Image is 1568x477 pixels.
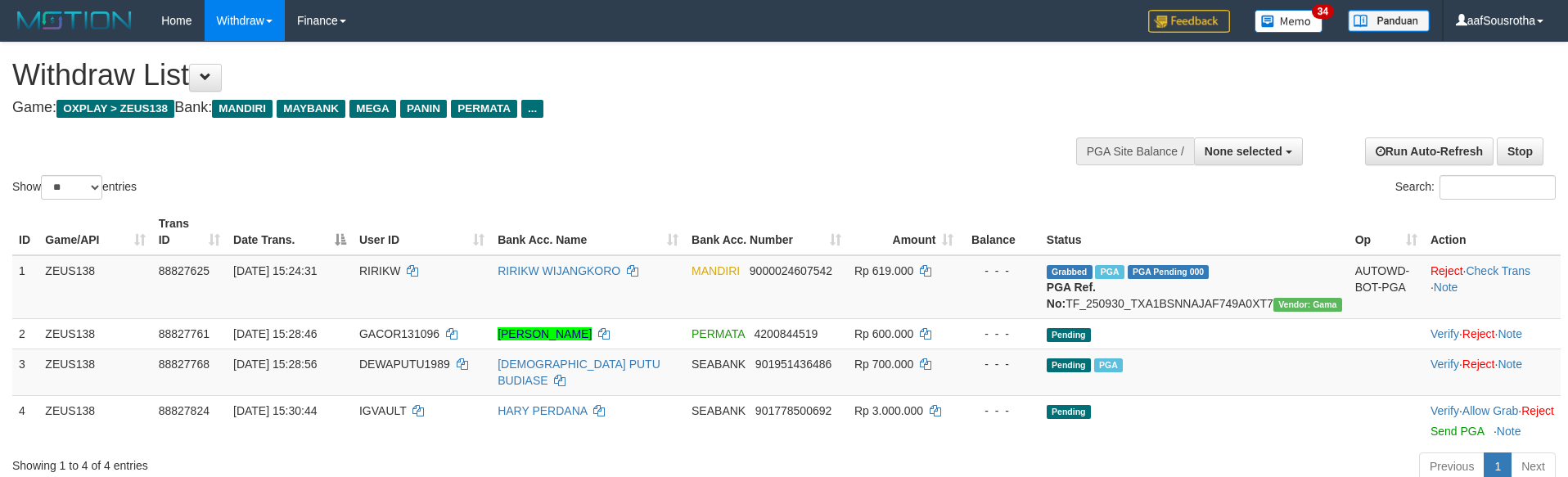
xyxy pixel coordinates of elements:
span: 88827761 [159,327,210,340]
span: MANDIRI [212,100,273,118]
h1: Withdraw List [12,59,1029,92]
span: Rp 700.000 [854,358,913,371]
span: PANIN [400,100,447,118]
span: · [1462,404,1521,417]
span: PERMATA [451,100,517,118]
div: - - - [966,356,1033,372]
span: MAYBANK [277,100,345,118]
span: [DATE] 15:28:46 [233,327,317,340]
span: 88827824 [159,404,210,417]
td: 2 [12,318,38,349]
th: ID [12,209,38,255]
span: Rp 600.000 [854,327,913,340]
span: 88827768 [159,358,210,371]
input: Search: [1440,175,1556,200]
label: Show entries [12,175,137,200]
span: Grabbed [1047,265,1093,279]
img: Feedback.jpg [1148,10,1230,33]
span: OXPLAY > ZEUS138 [56,100,174,118]
a: Send PGA [1431,425,1484,438]
span: GACOR131096 [359,327,439,340]
td: ZEUS138 [38,255,151,319]
td: · · [1424,255,1561,319]
a: Note [1498,358,1522,371]
td: 3 [12,349,38,395]
span: PERMATA [692,327,745,340]
img: panduan.png [1348,10,1430,32]
a: Verify [1431,327,1459,340]
span: DEWAPUTU1989 [359,358,450,371]
a: Verify [1431,404,1459,417]
td: · · [1424,395,1561,446]
img: Button%20Memo.svg [1255,10,1323,33]
span: SEABANK [692,404,746,417]
span: 88827625 [159,264,210,277]
span: Copy 4200844519 to clipboard [755,327,818,340]
a: Reject [1462,358,1495,371]
h4: Game: Bank: [12,100,1029,116]
td: · · [1424,318,1561,349]
td: ZEUS138 [38,349,151,395]
a: Note [1434,281,1458,294]
th: Bank Acc. Number: activate to sort column ascending [685,209,848,255]
th: Game/API: activate to sort column ascending [38,209,151,255]
span: [DATE] 15:28:56 [233,358,317,371]
a: Run Auto-Refresh [1365,137,1494,165]
td: ZEUS138 [38,395,151,446]
span: Copy 901778500692 to clipboard [755,404,831,417]
span: [DATE] 15:30:44 [233,404,317,417]
span: PGA Pending [1128,265,1210,279]
button: None selected [1194,137,1303,165]
a: Note [1498,327,1522,340]
a: Stop [1497,137,1543,165]
span: MEGA [349,100,396,118]
th: Action [1424,209,1561,255]
span: 34 [1312,4,1334,19]
td: TF_250930_TXA1BSNNAJAF749A0XT7 [1040,255,1349,319]
a: [DEMOGRAPHIC_DATA] PUTU BUDIASE [498,358,660,387]
div: - - - [966,326,1033,342]
th: Trans ID: activate to sort column ascending [152,209,227,255]
span: Copy 901951436486 to clipboard [755,358,831,371]
div: PGA Site Balance / [1076,137,1194,165]
span: [DATE] 15:24:31 [233,264,317,277]
a: RIRIKW WIJANGKORO [498,264,620,277]
a: [PERSON_NAME] [498,327,592,340]
td: AUTOWD-BOT-PGA [1349,255,1424,319]
span: Pending [1047,328,1091,342]
span: Rp 3.000.000 [854,404,923,417]
div: Showing 1 to 4 of 4 entries [12,451,641,474]
th: Amount: activate to sort column ascending [848,209,960,255]
span: Pending [1047,358,1091,372]
span: None selected [1205,145,1282,158]
span: Pending [1047,405,1091,419]
span: Rp 619.000 [854,264,913,277]
span: IGVAULT [359,404,407,417]
a: Verify [1431,358,1459,371]
th: Status [1040,209,1349,255]
div: - - - [966,263,1033,279]
span: Marked by aafsolysreylen [1094,358,1123,372]
th: User ID: activate to sort column ascending [353,209,491,255]
img: MOTION_logo.png [12,8,137,33]
span: Vendor URL: https://trx31.1velocity.biz [1273,298,1342,312]
td: 1 [12,255,38,319]
span: Copy 9000024607542 to clipboard [750,264,832,277]
div: - - - [966,403,1033,419]
a: Note [1497,425,1521,438]
span: RIRIKW [359,264,401,277]
a: Check Trans [1466,264,1530,277]
span: Marked by aafsolysreylen [1095,265,1124,279]
th: Date Trans.: activate to sort column descending [227,209,353,255]
label: Search: [1395,175,1556,200]
td: ZEUS138 [38,318,151,349]
td: 4 [12,395,38,446]
th: Balance [960,209,1039,255]
a: HARY PERDANA [498,404,587,417]
a: Reject [1431,264,1463,277]
b: PGA Ref. No: [1047,281,1096,310]
a: Allow Grab [1462,404,1518,417]
a: Reject [1521,404,1554,417]
span: SEABANK [692,358,746,371]
th: Bank Acc. Name: activate to sort column ascending [491,209,685,255]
